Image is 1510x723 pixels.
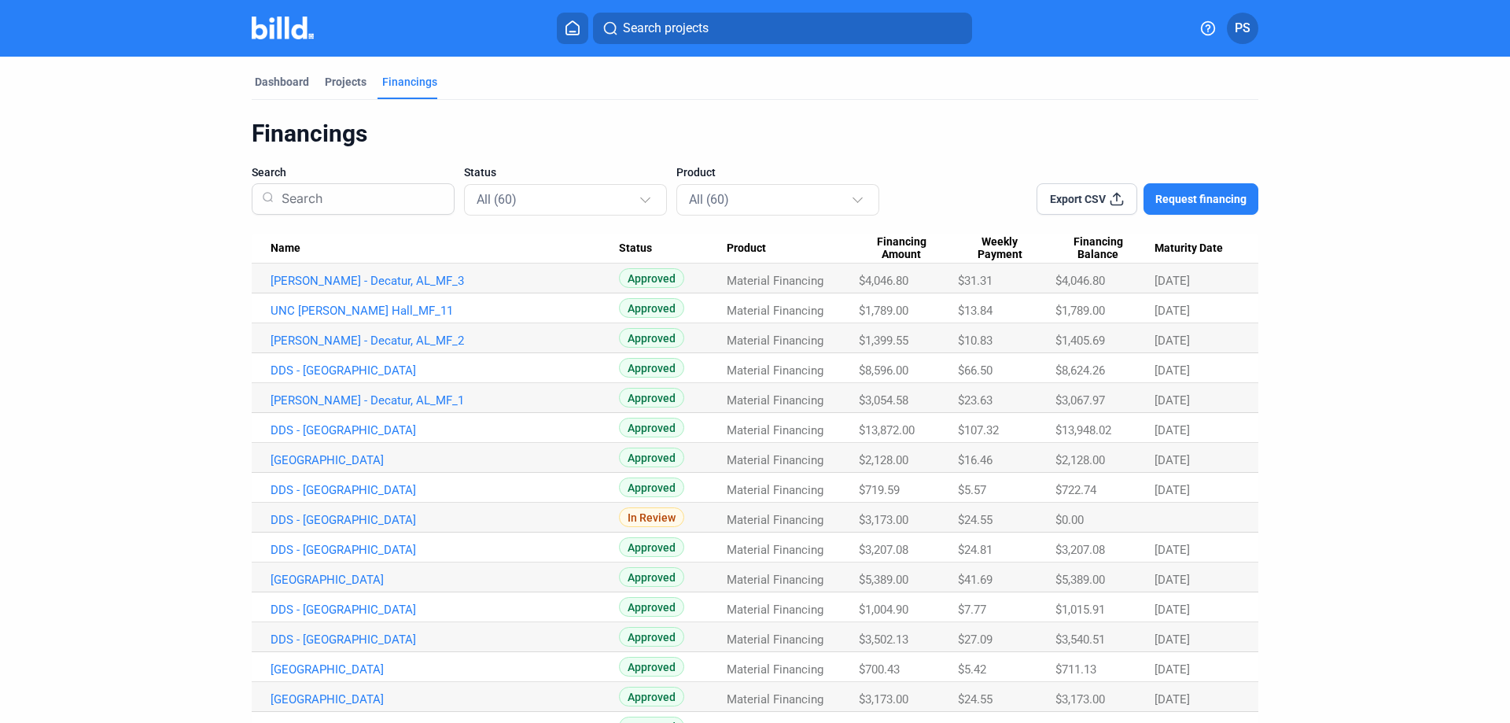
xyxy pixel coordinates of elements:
span: $7.77 [958,603,986,617]
div: Name [271,242,619,256]
span: Material Financing [727,393,823,408]
mat-select-trigger: All (60) [477,192,517,207]
span: Product [676,164,716,180]
span: [DATE] [1155,393,1190,408]
span: [DATE] [1155,543,1190,557]
button: PS [1227,13,1258,44]
span: $10.83 [958,334,993,348]
span: $23.63 [958,393,993,408]
div: Projects [325,74,366,90]
a: [GEOGRAPHIC_DATA] [271,573,619,587]
span: $2,128.00 [1055,453,1105,467]
span: $1,015.91 [1055,603,1105,617]
span: $719.59 [859,483,900,497]
span: Search projects [623,19,709,38]
span: $31.31 [958,274,993,288]
span: [DATE] [1155,363,1190,378]
span: Material Financing [727,423,823,437]
span: [DATE] [1155,453,1190,467]
span: Request financing [1155,191,1247,207]
a: DDS - [GEOGRAPHIC_DATA] [271,633,619,647]
span: Material Financing [727,543,823,557]
mat-select-trigger: All (60) [689,192,729,207]
span: $1,004.90 [859,603,908,617]
div: Dashboard [255,74,309,90]
span: Material Financing [727,692,823,706]
span: Status [464,164,496,180]
div: Financing Balance [1055,235,1155,262]
span: Approved [619,657,684,677]
a: DDS - [GEOGRAPHIC_DATA] [271,513,619,527]
span: Material Financing [727,274,823,288]
img: Billd Company Logo [252,17,314,39]
span: $3,207.08 [1055,543,1105,557]
span: Material Financing [727,363,823,378]
button: Search projects [593,13,972,44]
span: $711.13 [1055,662,1096,677]
span: $13,872.00 [859,423,915,437]
span: Material Financing [727,662,823,677]
span: Material Financing [727,513,823,527]
span: Product [727,242,766,256]
span: Approved [619,328,684,348]
span: $5.57 [958,483,986,497]
span: $3,173.00 [859,692,908,706]
span: Approved [619,627,684,647]
span: $3,173.00 [859,513,908,527]
span: [DATE] [1155,692,1190,706]
span: Material Financing [727,453,823,467]
button: Request financing [1144,183,1258,215]
span: Material Financing [727,633,823,647]
span: $8,624.26 [1055,363,1105,378]
span: $13.84 [958,304,993,318]
span: In Review [619,507,684,527]
span: [DATE] [1155,633,1190,647]
div: Status [619,242,727,256]
div: Financing Amount [859,235,958,262]
span: $3,502.13 [859,633,908,647]
span: Name [271,242,300,256]
span: [DATE] [1155,603,1190,617]
a: [PERSON_NAME] - Decatur, AL_MF_2 [271,334,619,348]
span: [DATE] [1155,334,1190,348]
span: $8,596.00 [859,363,908,378]
span: Financing Amount [859,235,944,262]
span: $5,389.00 [859,573,908,587]
div: Financings [252,119,1258,149]
span: $1,399.55 [859,334,908,348]
span: Material Financing [727,304,823,318]
span: [DATE] [1155,662,1190,677]
span: [DATE] [1155,423,1190,437]
a: DDS - [GEOGRAPHIC_DATA] [271,423,619,437]
span: Financing Balance [1055,235,1140,262]
a: DDS - [GEOGRAPHIC_DATA] [271,483,619,497]
span: [DATE] [1155,573,1190,587]
span: Material Financing [727,573,823,587]
a: [GEOGRAPHIC_DATA] [271,453,619,467]
span: $3,067.97 [1055,393,1105,408]
span: $4,046.80 [859,274,908,288]
span: Maturity Date [1155,242,1223,256]
input: Search [275,179,444,219]
span: Material Financing [727,334,823,348]
span: $13,948.02 [1055,423,1111,437]
span: $2,128.00 [859,453,908,467]
span: $24.55 [958,692,993,706]
span: $5.42 [958,662,986,677]
a: [PERSON_NAME] - Decatur, AL_MF_3 [271,274,619,288]
span: $107.32 [958,423,999,437]
span: $1,789.00 [859,304,908,318]
a: DDS - [GEOGRAPHIC_DATA] [271,363,619,378]
span: $16.46 [958,453,993,467]
span: PS [1235,19,1250,38]
span: Weekly Payment [958,235,1041,262]
span: $3,173.00 [1055,692,1105,706]
span: Approved [619,448,684,467]
span: $1,789.00 [1055,304,1105,318]
span: Approved [619,418,684,437]
a: [GEOGRAPHIC_DATA] [271,662,619,677]
div: Product [727,242,860,256]
span: Export CSV [1050,191,1106,207]
span: $41.69 [958,573,993,587]
span: $0.00 [1055,513,1084,527]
